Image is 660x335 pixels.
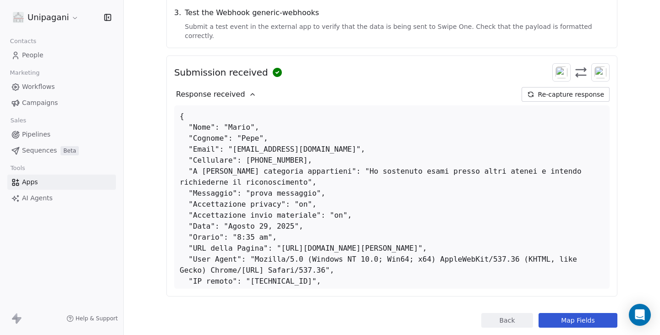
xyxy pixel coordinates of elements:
[22,82,55,92] span: Workflows
[481,313,533,328] button: Back
[66,315,118,322] a: Help & Support
[22,130,50,139] span: Pipelines
[13,12,24,23] img: logo%20unipagani.png
[7,175,116,190] a: Apps
[539,313,617,328] button: Map Fields
[594,66,606,78] img: webhooks.svg
[22,177,38,187] span: Apps
[522,87,610,102] button: Re-capture response
[7,48,116,63] a: People
[6,66,44,80] span: Marketing
[7,143,116,158] a: SequencesBeta
[174,66,268,79] span: Submission received
[7,127,116,142] a: Pipelines
[6,161,29,175] span: Tools
[7,95,116,110] a: Campaigns
[22,193,53,203] span: AI Agents
[7,191,116,206] a: AI Agents
[6,34,40,48] span: Contacts
[22,50,44,60] span: People
[22,98,58,108] span: Campaigns
[555,66,567,78] img: swipeonelogo.svg
[174,105,610,289] div: { "Nome": "Mario", "Cognome": "Pepe", "Email": "[EMAIL_ADDRESS][DOMAIN_NAME]", "Cellulare": [PHON...
[174,7,181,40] span: 3 .
[185,7,610,18] span: Test the Webhook generic-webhooks
[6,114,30,127] span: Sales
[629,304,651,326] div: Open Intercom Messenger
[11,10,81,25] button: Unipagani
[176,89,245,100] span: Response received
[7,79,116,94] a: Workflows
[60,146,79,155] span: Beta
[22,146,57,155] span: Sequences
[76,315,118,322] span: Help & Support
[185,22,610,40] span: Submit a test event in the external app to verify that the data is being sent to Swipe One. Check...
[27,11,69,23] span: Unipagani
